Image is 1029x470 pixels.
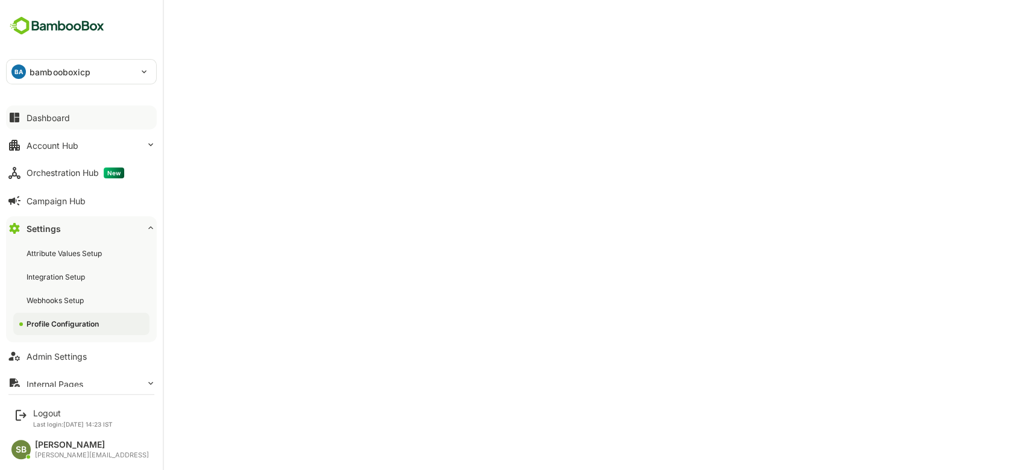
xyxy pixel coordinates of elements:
div: SB [11,440,31,459]
img: BambooboxFullLogoMark.5f36c76dfaba33ec1ec1367b70bb1252.svg [6,14,108,37]
button: Settings [6,216,157,240]
div: Profile Configuration [27,319,101,329]
div: Campaign Hub [27,196,86,206]
div: Logout [33,408,113,418]
div: Dashboard [27,113,70,123]
p: bambooboxicp [30,66,91,78]
button: Orchestration HubNew [6,161,157,185]
div: BA [11,64,26,79]
div: [PERSON_NAME] [35,440,149,450]
div: [PERSON_NAME][EMAIL_ADDRESS] [35,451,149,459]
div: Attribute Values Setup [27,248,104,258]
div: Admin Settings [27,351,87,362]
button: Admin Settings [6,344,157,368]
div: Webhooks Setup [27,295,86,305]
button: Dashboard [6,105,157,130]
div: Integration Setup [27,272,87,282]
div: Account Hub [27,140,78,151]
button: Internal Pages [6,372,157,396]
p: Last login: [DATE] 14:23 IST [33,421,113,428]
span: New [104,168,124,178]
div: Orchestration Hub [27,168,124,178]
div: Internal Pages [27,379,83,389]
button: Campaign Hub [6,189,157,213]
button: Account Hub [6,133,157,157]
div: Settings [27,224,61,234]
div: BAbambooboxicp [7,60,156,84]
